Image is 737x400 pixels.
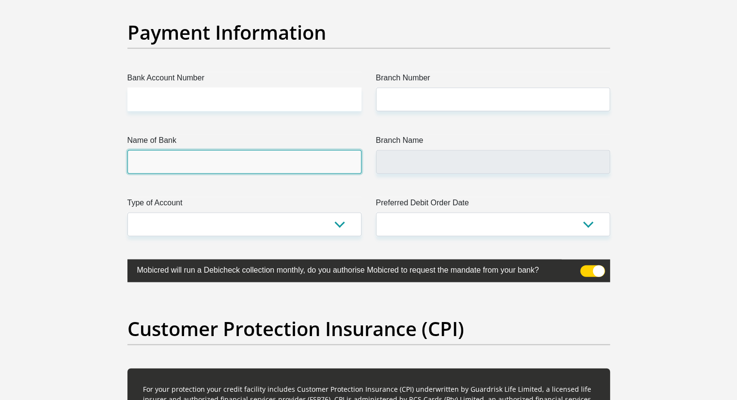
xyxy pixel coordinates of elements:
[376,197,610,213] label: Preferred Debit Order Date
[376,72,610,88] label: Branch Number
[127,260,562,278] label: Mobicred will run a Debicheck collection monthly, do you authorise Mobicred to request the mandat...
[376,88,610,111] input: Branch Number
[127,317,610,340] h2: Customer Protection Insurance (CPI)
[127,72,361,88] label: Bank Account Number
[127,88,361,111] input: Bank Account Number
[376,150,610,174] input: Branch Name
[127,197,361,213] label: Type of Account
[127,150,361,174] input: Name of Bank
[376,135,610,150] label: Branch Name
[127,21,610,44] h2: Payment Information
[127,135,361,150] label: Name of Bank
